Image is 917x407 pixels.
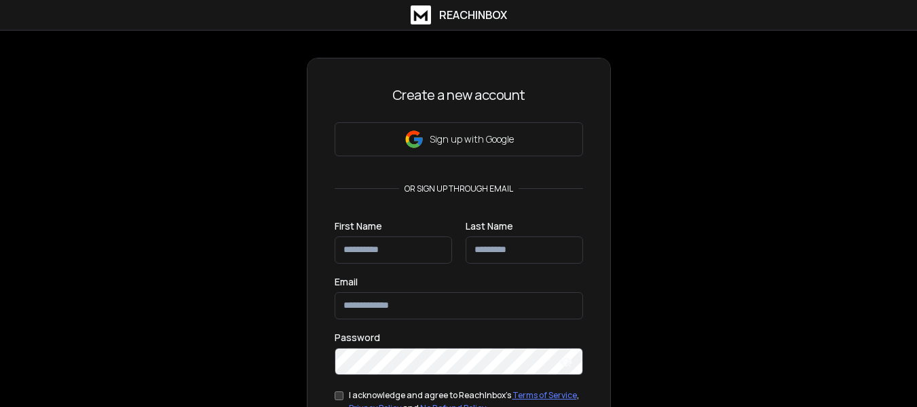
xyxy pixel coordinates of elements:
[335,86,583,105] h3: Create a new account
[335,277,358,287] label: Email
[466,222,513,231] label: Last Name
[335,122,583,156] button: Sign up with Google
[512,389,577,401] a: Terms of Service
[430,132,514,146] p: Sign up with Google
[335,222,382,231] label: First Name
[335,333,380,342] label: Password
[411,5,431,24] img: logo
[439,7,507,23] h1: ReachInbox
[411,5,507,24] a: ReachInbox
[399,183,519,194] p: or sign up through email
